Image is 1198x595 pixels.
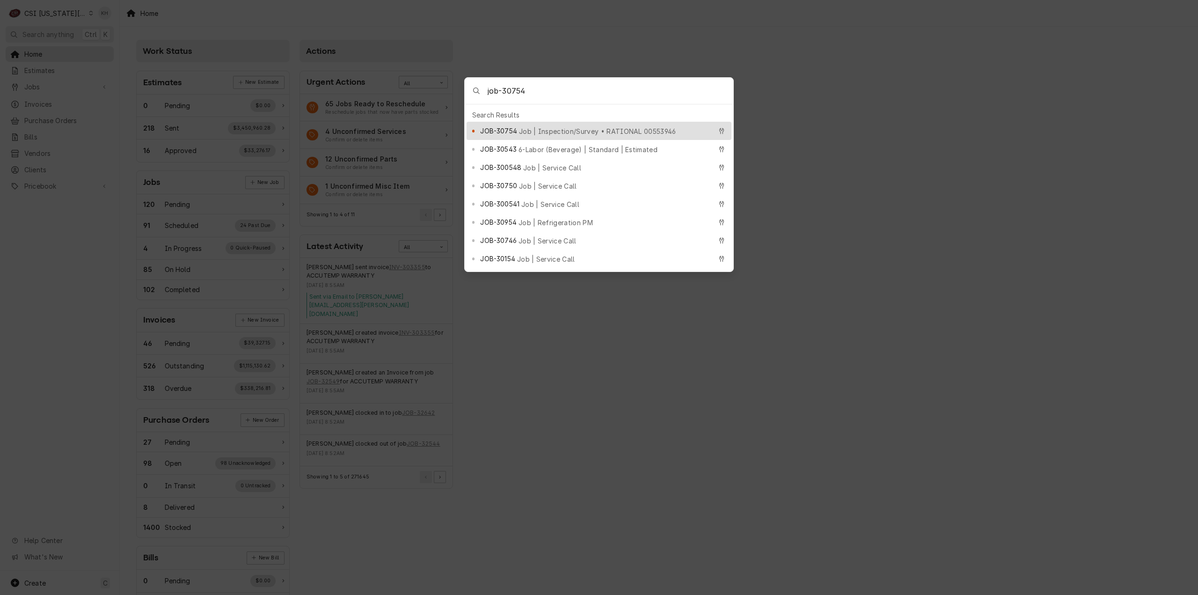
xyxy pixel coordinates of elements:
[480,162,521,172] span: JOB-300548
[519,126,676,136] span: Job | Inspection/Survey • RATIONAL 00553946
[517,254,575,264] span: Job | Service Call
[480,126,517,136] span: JOB-30754
[519,218,593,228] span: Job | Refrigeration PM
[488,78,733,104] input: Search anything
[480,217,516,227] span: JOB-30954
[523,163,581,173] span: Job | Service Call
[480,254,515,264] span: JOB-30154
[480,235,516,245] span: JOB-30746
[480,181,517,191] span: JOB-30750
[464,77,734,272] div: Global Command Menu
[519,236,577,246] span: Job | Service Call
[480,199,519,209] span: JOB-300541
[519,181,577,191] span: Job | Service Call
[521,199,579,209] span: Job | Service Call
[519,145,657,154] span: 6-Labor (Beverage) | Standard | Estimated
[467,108,731,122] div: Search Results
[480,144,516,154] span: JOB-30543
